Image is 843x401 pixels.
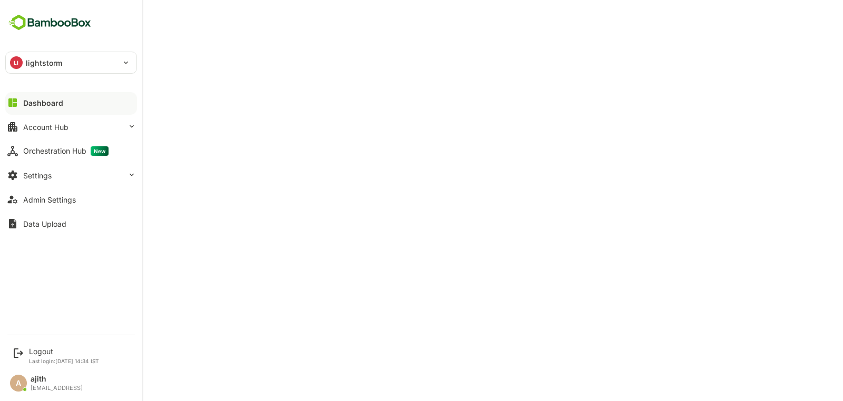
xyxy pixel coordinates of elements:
div: Settings [23,171,52,180]
button: Dashboard [5,92,137,113]
div: Data Upload [23,219,66,228]
div: [EMAIL_ADDRESS] [31,385,83,392]
div: LIlightstorm [6,52,136,73]
button: Settings [5,165,137,186]
div: A [10,375,27,392]
div: ajith [31,375,83,384]
div: Dashboard [23,98,63,107]
img: BambooboxFullLogoMark.5f36c76dfaba33ec1ec1367b70bb1252.svg [5,13,94,33]
button: Data Upload [5,213,137,234]
div: Admin Settings [23,195,76,204]
div: Logout [29,347,99,356]
p: lightstorm [26,57,62,68]
p: Last login: [DATE] 14:34 IST [29,358,99,364]
span: New [91,146,109,156]
div: LI [10,56,23,69]
button: Account Hub [5,116,137,137]
button: Orchestration HubNew [5,141,137,162]
button: Admin Settings [5,189,137,210]
div: Account Hub [23,123,68,132]
div: Orchestration Hub [23,146,109,156]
